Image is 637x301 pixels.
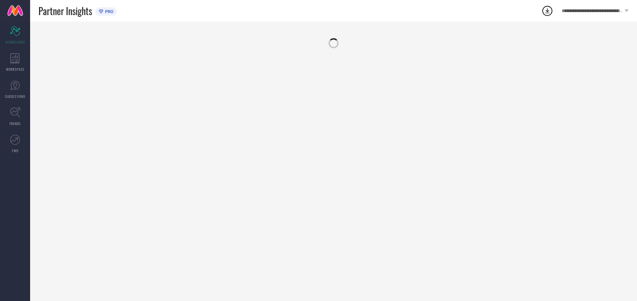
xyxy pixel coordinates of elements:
[12,148,18,153] span: FWD
[6,67,24,72] span: WORKSPACE
[38,4,92,18] span: Partner Insights
[103,9,113,14] span: PRO
[541,5,553,17] div: Open download list
[5,40,25,45] span: SCORECARDS
[5,94,25,99] span: SUGGESTIONS
[9,121,21,126] span: TRENDS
